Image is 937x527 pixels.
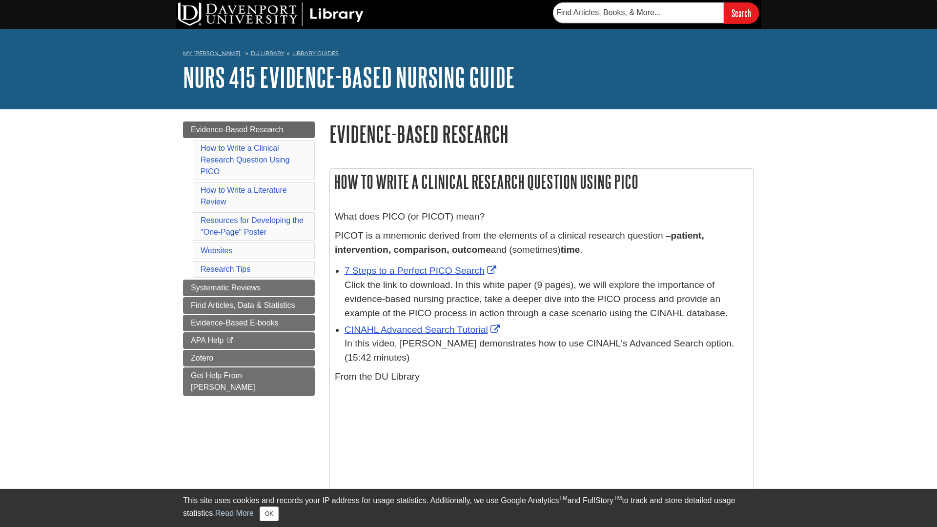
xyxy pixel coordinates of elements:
[251,50,285,57] a: DU Library
[335,230,704,255] strong: patient, intervention, comparison, outcome
[191,319,279,327] span: Evidence-Based E-books
[183,122,315,396] div: Guide Page Menu
[553,2,724,23] input: Find Articles, Books, & More...
[183,350,315,366] a: Zotero
[183,332,315,349] a: APA Help
[201,144,289,176] a: How to Write a Clinical Research Question Using PICO
[183,280,315,296] a: Systematic Reviews
[260,507,279,521] button: Close
[201,216,304,236] a: Resources for Developing the "One-Page" Poster
[335,210,749,224] p: What does PICO (or PICOT) mean?
[191,354,213,362] span: Zotero
[191,336,224,345] span: APA Help
[178,2,364,26] img: DU Library
[183,367,315,396] a: Get Help From [PERSON_NAME]
[191,371,255,391] span: Get Help From [PERSON_NAME]
[183,47,754,62] nav: breadcrumb
[226,338,234,344] i: This link opens in a new window
[335,370,749,384] p: From the DU Library
[292,50,339,57] a: Library Guides
[335,229,749,257] p: PICOT is a mnemonic derived from the elements of a clinical research question – and (sometimes) .
[345,265,499,276] a: Link opens in new window
[345,337,749,365] div: In this video, [PERSON_NAME] demonstrates how to use CINAHL's Advanced Search option. (15:42 minu...
[335,389,483,502] iframe: Kaltura Player
[183,315,315,331] a: Evidence-Based E-books
[183,62,515,92] a: NURS 415 Evidence-Based Nursing Guide
[329,122,754,146] h1: Evidence-Based Research
[724,2,759,23] input: Search
[191,284,261,292] span: Systematic Reviews
[330,169,754,195] h2: How to Write a Clinical Research Question Using PICO
[345,324,502,335] a: Link opens in new window
[613,495,622,502] sup: TM
[183,297,315,314] a: Find Articles, Data & Statistics
[201,246,233,255] a: Websites
[201,265,250,273] a: Research Tips
[345,278,749,320] div: Click the link to download. In this white paper (9 pages), we will explore the importance of evid...
[183,122,315,138] a: Evidence-Based Research
[183,495,754,521] div: This site uses cookies and records your IP address for usage statistics. Additionally, we use Goo...
[183,49,241,58] a: My [PERSON_NAME]
[561,244,580,255] strong: time
[559,495,567,502] sup: TM
[191,125,283,134] span: Evidence-Based Research
[201,186,287,206] a: How to Write a Literature Review
[215,509,254,517] a: Read More
[553,2,759,23] form: Searches DU Library's articles, books, and more
[191,301,295,309] span: Find Articles, Data & Statistics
